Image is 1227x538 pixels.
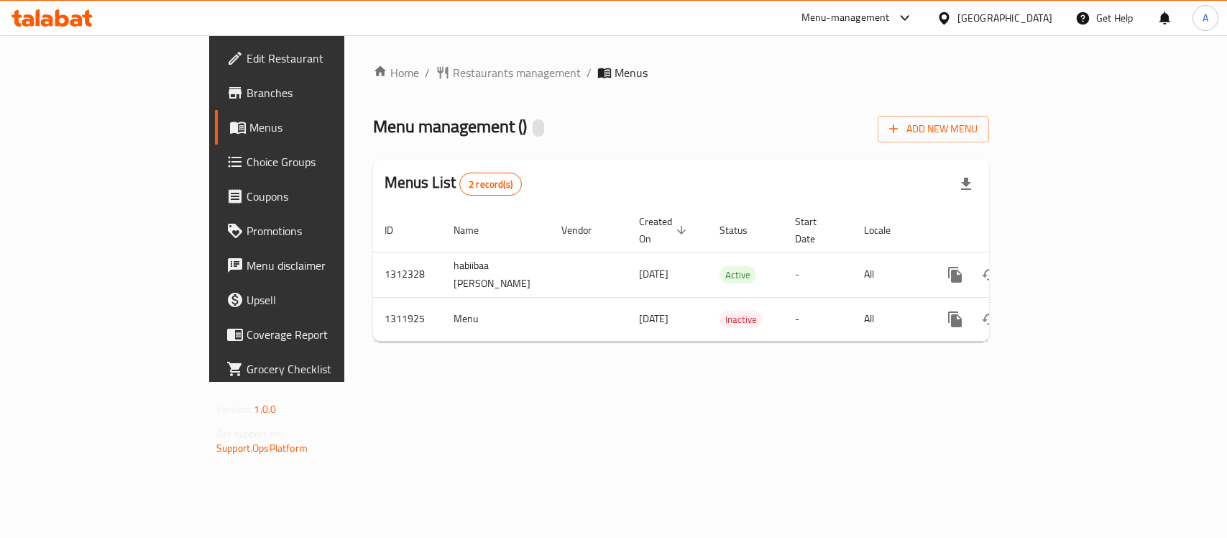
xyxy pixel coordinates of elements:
[615,64,648,81] span: Menus
[215,41,414,76] a: Edit Restaurant
[1203,10,1208,26] span: A
[216,400,252,419] span: Version:
[247,153,403,170] span: Choice Groups
[385,222,412,239] span: ID
[215,214,414,248] a: Promotions
[215,317,414,352] a: Coverage Report
[864,222,909,239] span: Locale
[795,213,835,247] span: Start Date
[561,222,610,239] span: Vendor
[587,64,592,81] li: /
[442,252,550,297] td: habiibaa [PERSON_NAME]
[639,265,668,283] span: [DATE]
[949,167,983,201] div: Export file
[436,64,581,81] a: Restaurants management
[957,10,1052,26] div: [GEOGRAPHIC_DATA]
[720,267,756,283] span: Active
[853,252,927,297] td: All
[215,145,414,179] a: Choice Groups
[973,257,1007,292] button: Change Status
[215,352,414,386] a: Grocery Checklist
[247,50,403,67] span: Edit Restaurant
[247,291,403,309] span: Upsell
[215,110,414,145] a: Menus
[373,110,527,142] span: Menu management ( )
[247,222,403,240] span: Promotions
[373,209,1088,342] table: enhanced table
[889,120,978,138] span: Add New Menu
[215,76,414,110] a: Branches
[249,119,403,136] span: Menus
[783,297,853,341] td: -
[215,248,414,283] a: Menu disclaimer
[720,311,763,328] div: Inactive
[216,439,308,457] a: Support.OpsPlatform
[927,209,1088,252] th: Actions
[247,84,403,101] span: Branches
[639,213,691,247] span: Created On
[853,297,927,341] td: All
[247,188,403,205] span: Coupons
[973,302,1007,337] button: Change Status
[425,64,430,81] li: /
[247,326,403,343] span: Coverage Report
[459,173,522,196] div: Total records count
[938,302,973,337] button: more
[454,222,497,239] span: Name
[453,64,581,81] span: Restaurants management
[460,178,521,191] span: 2 record(s)
[878,116,989,142] button: Add New Menu
[720,311,763,328] span: Inactive
[801,9,890,27] div: Menu-management
[938,257,973,292] button: more
[215,283,414,317] a: Upsell
[373,64,989,81] nav: breadcrumb
[720,222,766,239] span: Status
[639,309,668,328] span: [DATE]
[254,400,276,419] span: 1.0.0
[216,424,282,443] span: Get support on:
[720,266,756,283] div: Active
[442,297,550,341] td: Menu
[385,172,522,196] h2: Menus List
[247,257,403,274] span: Menu disclaimer
[247,360,403,378] span: Grocery Checklist
[783,252,853,297] td: -
[215,179,414,214] a: Coupons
